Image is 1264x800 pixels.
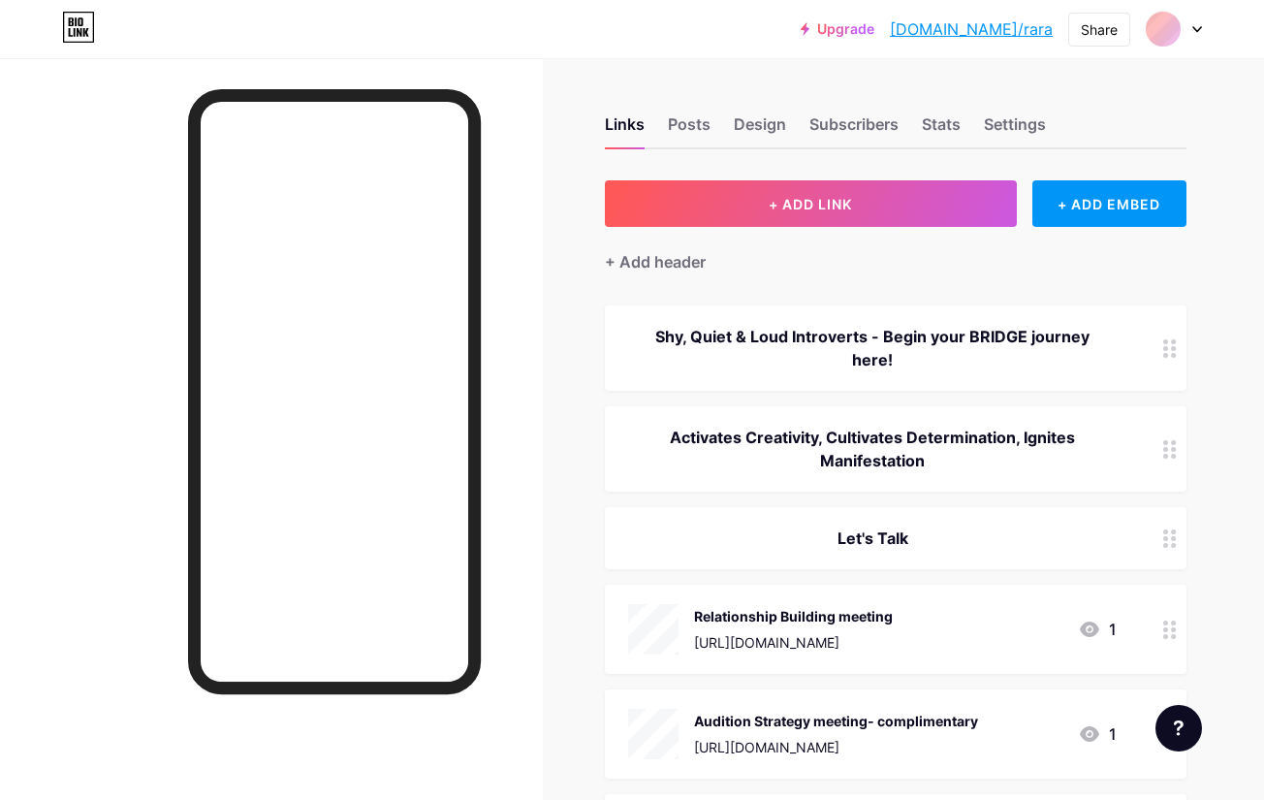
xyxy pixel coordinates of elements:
div: Shy, Quiet & Loud Introverts - Begin your BRIDGE journey here! [628,325,1117,371]
div: [URL][DOMAIN_NAME] [694,632,893,653]
div: + ADD EMBED [1032,180,1186,227]
div: Design [734,112,786,147]
div: 1 [1078,722,1117,746]
div: Activates Creativity, Cultivates Determination, Ignites Manifestation [628,426,1117,472]
div: + Add header [605,250,706,273]
div: Subscribers [809,112,899,147]
a: Upgrade [801,21,874,37]
div: Posts [668,112,711,147]
span: + ADD LINK [769,196,852,212]
div: 1 [1078,618,1117,641]
div: Links [605,112,645,147]
div: Share [1081,19,1118,40]
div: Relationship Building meeting [694,606,893,626]
div: [URL][DOMAIN_NAME] [694,737,978,757]
a: [DOMAIN_NAME]/rara [890,17,1053,41]
div: Settings [984,112,1046,147]
button: + ADD LINK [605,180,1017,227]
div: Stats [922,112,961,147]
div: Audition Strategy meeting- complimentary [694,711,978,731]
div: Let's Talk [628,527,1117,550]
